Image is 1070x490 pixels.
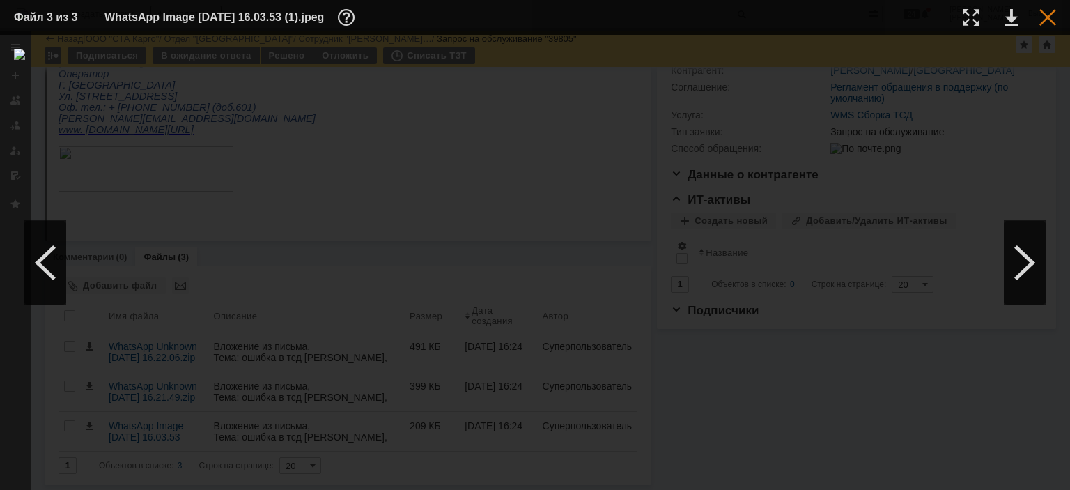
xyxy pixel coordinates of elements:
div: Закрыть окно (Esc) [1039,9,1056,26]
div: Увеличить масштаб [963,9,979,26]
div: Дополнительная информация о файле (F11) [338,9,359,26]
div: Скачать файл [1005,9,1018,26]
img: download [14,49,1056,476]
div: Файл 3 из 3 [14,12,84,23]
div: WhatsApp Image [DATE] 16.03.53 (1).jpeg [104,9,359,26]
div: Предыдущий файл [24,221,66,305]
div: Следующий файл [1004,221,1046,305]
